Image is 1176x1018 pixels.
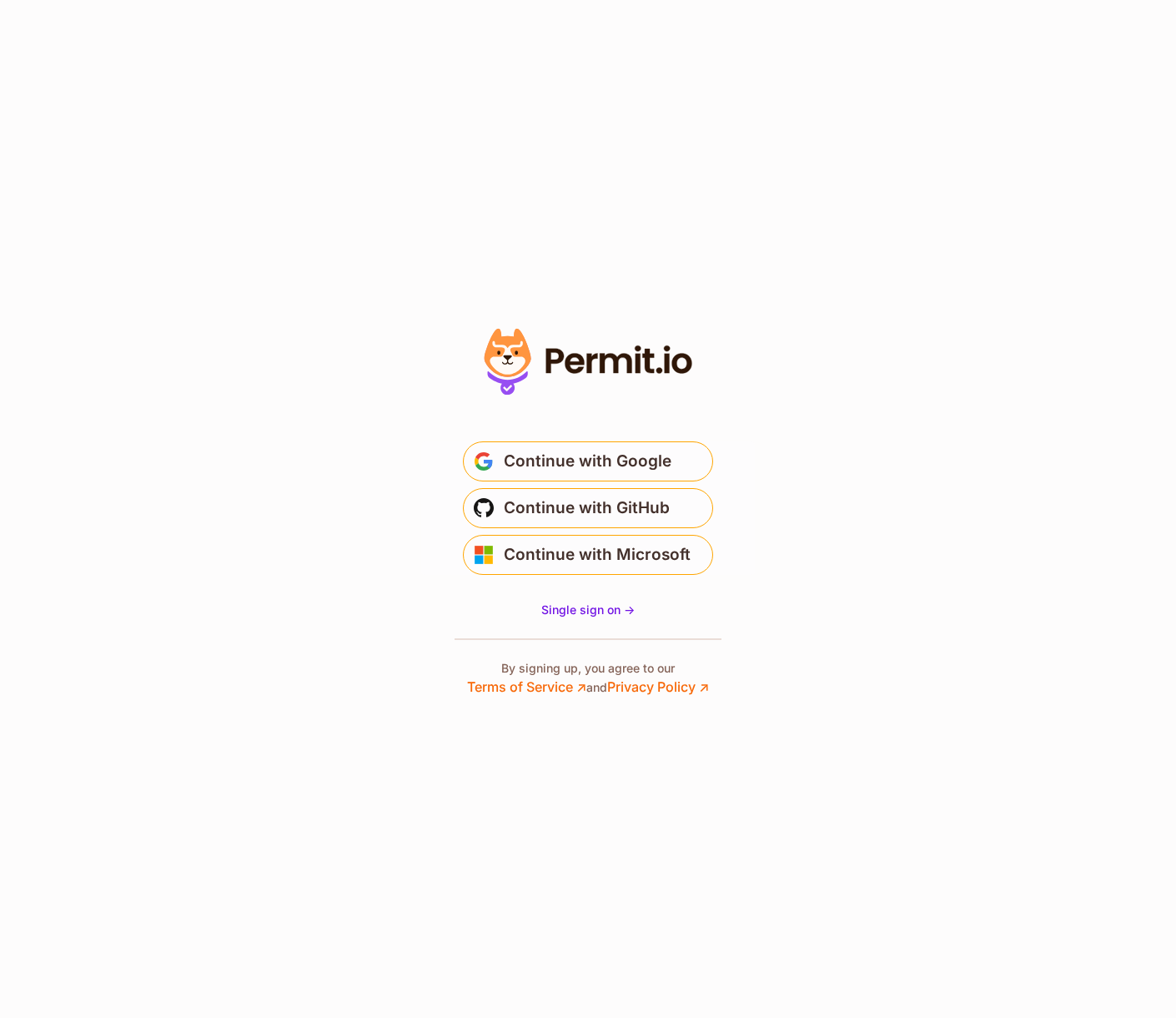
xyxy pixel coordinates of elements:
span: Single sign on -> [541,602,635,617]
span: Continue with Microsoft [504,542,691,568]
button: Continue with Google [463,441,713,481]
span: Continue with GitHub [504,495,670,522]
span: Continue with Google [504,448,671,475]
button: Continue with GitHub [463,488,713,528]
a: Single sign on -> [541,602,635,618]
a: Privacy Policy ↗ [607,678,709,695]
p: By signing up, you agree to our and [467,660,709,697]
button: Continue with Microsoft [463,535,713,575]
a: Terms of Service ↗ [467,678,586,695]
